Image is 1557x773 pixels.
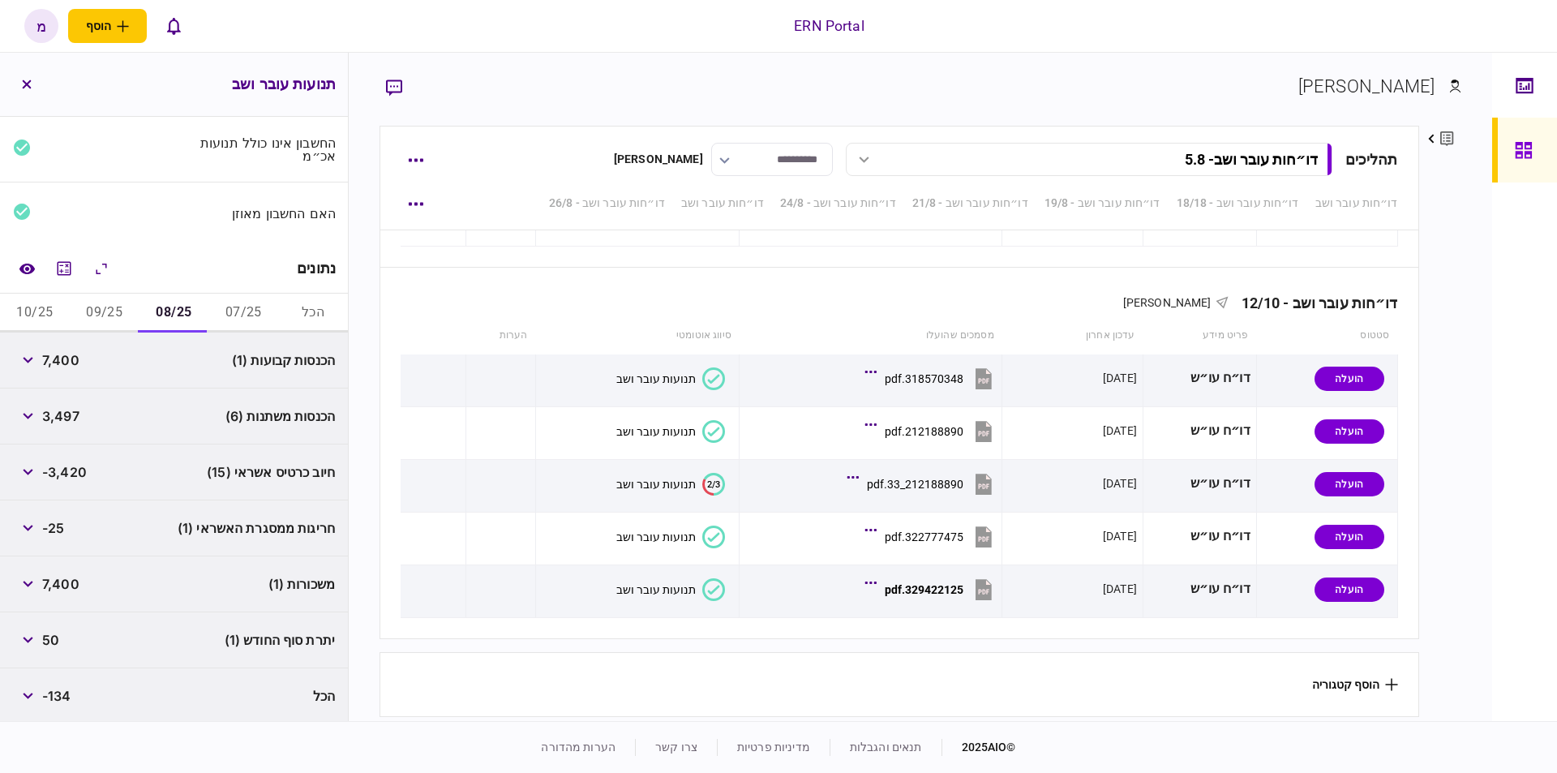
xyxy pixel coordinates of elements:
button: הרחב\כווץ הכל [87,254,116,283]
div: תנועות עובר ושב [616,530,696,543]
button: דו״חות עובר ושב- 5.8 [846,143,1332,176]
div: 322777475.pdf [885,530,963,543]
span: יתרת סוף החודש (1) [225,630,335,650]
button: 2/3תנועות עובר ושב [616,473,725,496]
span: משכורות (1) [268,574,335,594]
div: תנועות עובר ושב [616,478,696,491]
a: דו״חות עובר ושב [1315,195,1398,212]
div: תנועות עובר ושב [616,425,696,438]
span: -25 [42,518,64,538]
span: הכנסות קבועות (1) [232,350,335,370]
div: החשבון אינו כולל תנועות אכ״מ [181,136,337,162]
div: [PERSON_NAME] [1298,73,1435,100]
text: 2/3 [707,479,720,489]
th: הערות [465,317,535,354]
div: דו״ח עו״ש [1149,571,1250,608]
button: תנועות עובר ושב [616,578,725,601]
div: האם החשבון מאוזן [181,207,337,220]
th: עדכון אחרון [1002,317,1143,354]
span: 3,497 [42,406,79,426]
span: הכל [313,686,335,706]
div: תנועות עובר ושב [616,583,696,596]
button: 212188890.pdf [869,413,996,449]
a: דו״חות עובר ושב - 19/8 [1044,195,1160,212]
div: תהליכים [1345,148,1398,170]
div: [PERSON_NAME] [614,151,703,168]
div: הועלה [1315,367,1384,391]
span: 50 [42,630,59,650]
button: 09/25 [70,294,139,333]
button: 08/25 [139,294,209,333]
div: דו״ח עו״ש [1149,518,1250,555]
div: דו״חות עובר ושב - 12/10 [1229,294,1398,311]
button: מחשבון [49,254,79,283]
div: [DATE] [1103,475,1137,492]
button: תנועות עובר ושב [616,367,725,390]
a: תנאים והגבלות [850,741,922,754]
a: השוואה למסמך [12,254,41,283]
div: 212188890_33.pdf [867,478,963,491]
div: תנועות עובר ושב [616,372,696,385]
div: הועלה [1315,578,1384,602]
span: -134 [42,686,71,706]
div: [DATE] [1103,528,1137,544]
button: 329422125.pdf [869,571,996,608]
div: דו״ח עו״ש [1149,360,1250,397]
div: דו״ח עו״ש [1149,466,1250,502]
div: 212188890.pdf [885,425,963,438]
button: פתח תפריט להוספת לקוח [68,9,147,43]
span: -3,420 [42,462,87,482]
span: 7,400 [42,574,79,594]
div: דו״חות עובר ושב - 5.8 [1185,151,1318,168]
a: דו״חות עובר ושב - 26/8 [549,195,665,212]
button: מ [24,9,58,43]
button: הכל [278,294,348,333]
a: דו״חות עובר ושב [681,195,764,212]
a: דו״חות עובר ושב - 18/18 [1177,195,1299,212]
div: [DATE] [1103,581,1137,597]
button: 212188890_33.pdf [851,466,996,502]
button: הוסף קטגוריה [1312,678,1398,691]
span: חריגות ממסגרת האשראי (1) [178,518,335,538]
div: [DATE] [1103,423,1137,439]
div: 329422125.pdf [885,583,963,596]
div: © 2025 AIO [941,739,1016,756]
button: פתח רשימת התראות [157,9,191,43]
button: תנועות עובר ושב [616,420,725,443]
div: הועלה [1315,472,1384,496]
div: 318570348.pdf [885,372,963,385]
div: הועלה [1315,419,1384,444]
a: מדיניות פרטיות [737,741,810,754]
span: חיוב כרטיס אשראי (15) [207,462,335,482]
th: פריט מידע [1143,317,1256,354]
div: נתונים [297,260,336,277]
span: 7,400 [42,350,79,370]
div: [DATE] [1103,370,1137,386]
button: 322777475.pdf [869,518,996,555]
th: סטטוס [1256,317,1397,354]
div: דו״ח עו״ש [1149,413,1250,449]
div: ERN Portal [794,15,864,37]
a: דו״חות עובר ושב - 21/8 [912,195,1028,212]
a: צרו קשר [655,741,697,754]
span: הכנסות משתנות (6) [225,406,335,426]
button: 07/25 [208,294,278,333]
div: הועלה [1315,525,1384,549]
th: סיווג אוטומטי [536,317,740,354]
a: דו״חות עובר ושב - 24/8 [780,195,896,212]
h3: תנועות עובר ושב [232,77,336,92]
span: [PERSON_NAME] [1123,296,1212,309]
a: הערות מהדורה [541,741,616,754]
button: 318570348.pdf [869,360,996,397]
button: תנועות עובר ושב [616,526,725,548]
th: מסמכים שהועלו [740,317,1002,354]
